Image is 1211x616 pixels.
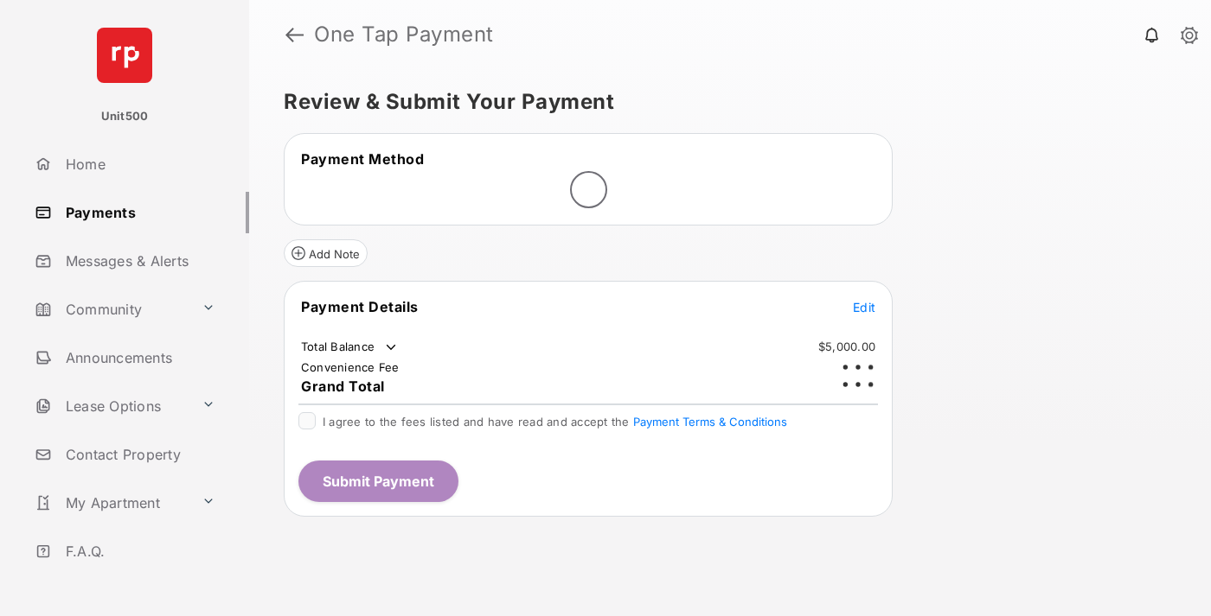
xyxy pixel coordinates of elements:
[817,339,876,354] td: $5,000.00
[28,530,249,572] a: F.A.Q.
[300,339,400,356] td: Total Balance
[300,359,400,375] td: Convenience Fee
[28,482,195,524] a: My Apartment
[28,192,249,233] a: Payments
[28,240,249,282] a: Messages & Alerts
[284,92,1163,112] h5: Review & Submit Your Payment
[101,108,149,125] p: Unit500
[323,415,787,429] span: I agree to the fees listed and have read and accept the
[301,298,419,315] span: Payment Details
[28,289,195,330] a: Community
[301,378,385,395] span: Grand Total
[853,300,875,314] span: Edit
[28,337,249,378] a: Announcements
[853,298,875,315] button: Edit
[298,460,458,502] button: Submit Payment
[284,239,368,267] button: Add Note
[301,150,424,168] span: Payment Method
[97,28,152,83] img: svg+xml;base64,PHN2ZyB4bWxucz0iaHR0cDovL3d3dy53My5vcmcvMjAwMC9zdmciIHdpZHRoPSI2NCIgaGVpZ2h0PSI2NC...
[314,24,494,45] strong: One Tap Payment
[28,434,249,475] a: Contact Property
[28,143,249,185] a: Home
[28,385,195,427] a: Lease Options
[633,415,787,429] button: I agree to the fees listed and have read and accept the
